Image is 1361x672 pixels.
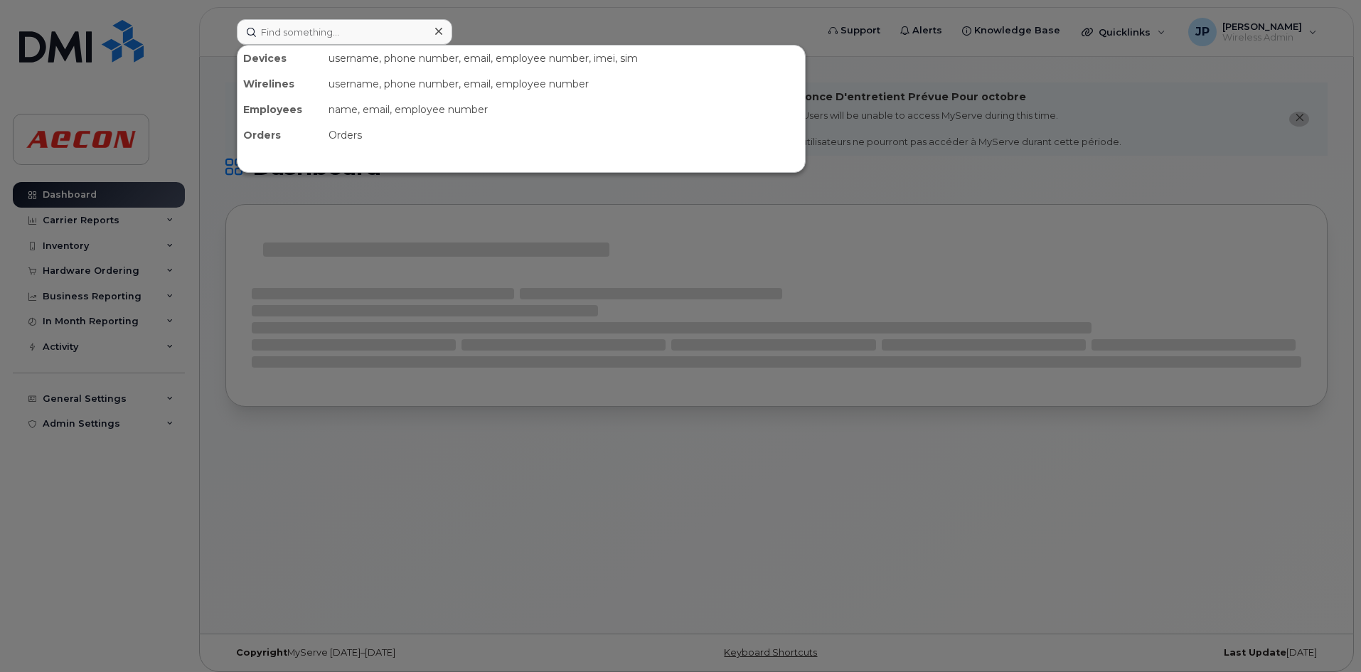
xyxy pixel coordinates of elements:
[323,46,805,71] div: username, phone number, email, employee number, imei, sim
[323,71,805,97] div: username, phone number, email, employee number
[237,46,323,71] div: Devices
[237,71,323,97] div: Wirelines
[237,122,323,148] div: Orders
[323,122,805,148] div: Orders
[237,97,323,122] div: Employees
[323,97,805,122] div: name, email, employee number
